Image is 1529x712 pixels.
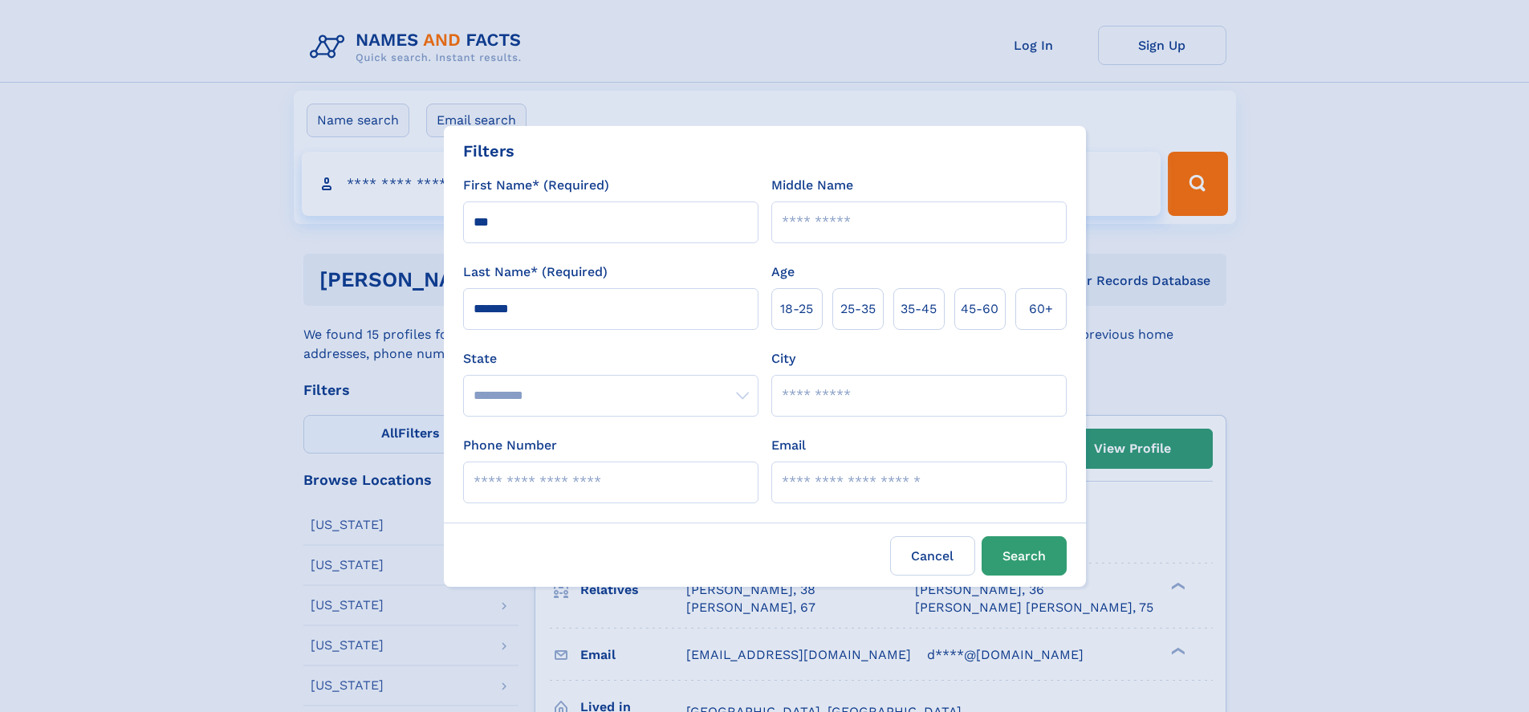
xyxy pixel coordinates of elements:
button: Search [982,536,1067,576]
label: Age [771,262,795,282]
span: 35‑45 [901,299,937,319]
label: Email [771,436,806,455]
label: State [463,349,758,368]
div: Filters [463,139,514,163]
span: 60+ [1029,299,1053,319]
label: First Name* (Required) [463,176,609,195]
label: Last Name* (Required) [463,262,608,282]
span: 18‑25 [780,299,813,319]
label: City [771,349,795,368]
label: Phone Number [463,436,557,455]
label: Middle Name [771,176,853,195]
span: 45‑60 [961,299,998,319]
span: 25‑35 [840,299,876,319]
label: Cancel [890,536,975,576]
